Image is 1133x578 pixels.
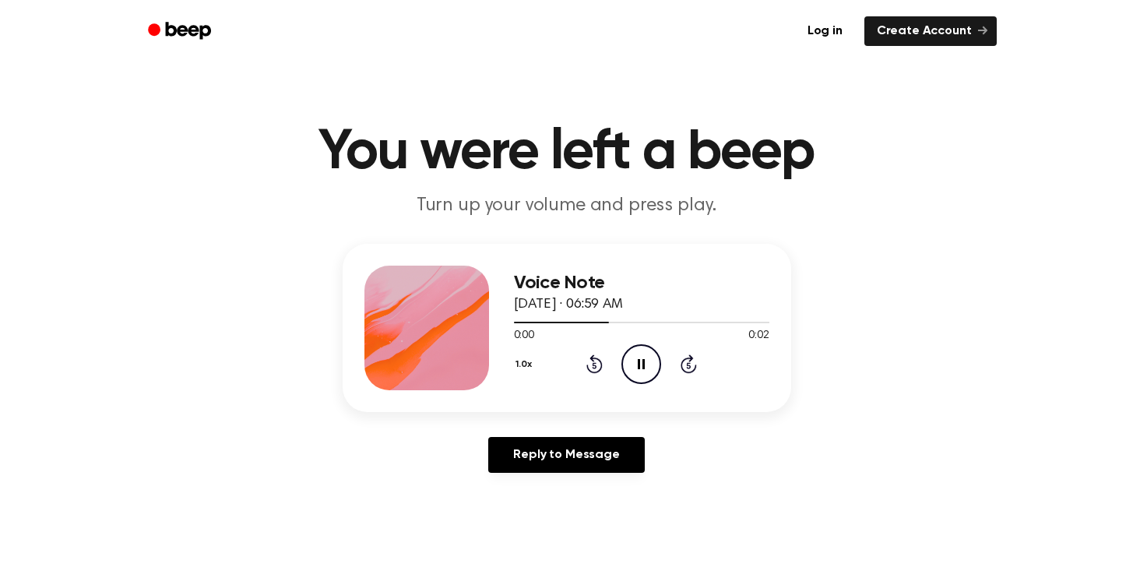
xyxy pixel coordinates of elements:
[137,16,225,47] a: Beep
[514,273,769,294] h3: Voice Note
[268,193,866,219] p: Turn up your volume and press play.
[514,328,534,344] span: 0:00
[488,437,644,473] a: Reply to Message
[514,351,538,378] button: 1.0x
[168,125,966,181] h1: You were left a beep
[795,16,855,46] a: Log in
[514,298,623,312] span: [DATE] · 06:59 AM
[864,16,997,46] a: Create Account
[748,328,769,344] span: 0:02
